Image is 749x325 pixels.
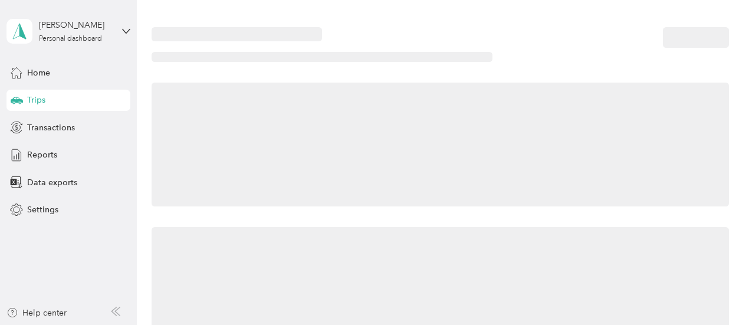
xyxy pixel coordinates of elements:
button: Help center [6,307,67,319]
div: Personal dashboard [39,35,102,42]
iframe: Everlance-gr Chat Button Frame [683,259,749,325]
span: Settings [27,203,58,216]
span: Reports [27,149,57,161]
span: Trips [27,94,45,106]
span: Home [27,67,50,79]
div: [PERSON_NAME] [39,19,113,31]
span: Data exports [27,176,77,189]
span: Transactions [27,122,75,134]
